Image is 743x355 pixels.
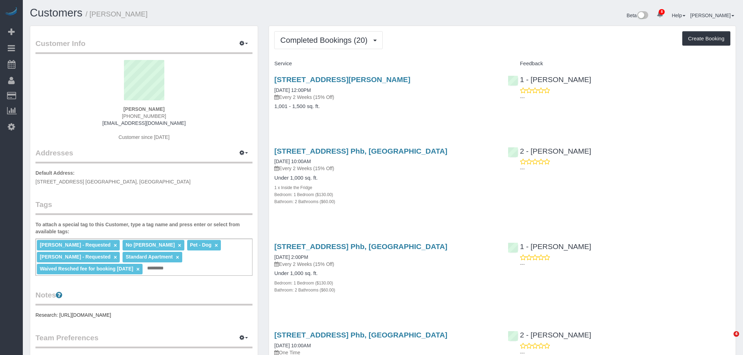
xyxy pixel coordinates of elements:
small: Bathroom: 2 Bathrooms ($60.00) [274,288,335,293]
a: [DATE] 10:00AM [274,343,311,348]
legend: Customer Info [35,38,252,54]
p: Every 2 Weeks (15% Off) [274,94,497,101]
a: Help [672,13,685,18]
label: To attach a special tag to this Customer, type a tag name and press enter or select from availabl... [35,221,252,235]
span: [STREET_ADDRESS] [GEOGRAPHIC_DATA], [GEOGRAPHIC_DATA] [35,179,191,185]
strong: [PERSON_NAME] [123,106,164,112]
p: --- [520,94,730,101]
a: [PERSON_NAME] [690,13,734,18]
h4: Feedback [508,61,730,67]
small: Bathroom: 2 Bathrooms ($60.00) [274,199,335,204]
a: 2 - [PERSON_NAME] [508,331,591,339]
a: Customers [30,7,83,19]
button: Create Booking [682,31,730,46]
legend: Notes [35,290,252,306]
a: Beta [627,13,649,18]
small: Bedroom: 1 Bedroom ($130.00) [274,192,333,197]
span: Customer since [DATE] [119,134,170,140]
h4: Under 1,000 sq. ft. [274,270,497,276]
a: 1 - [PERSON_NAME] [508,242,591,250]
span: Standard Apartment [126,254,173,260]
small: / [PERSON_NAME] [86,10,148,18]
span: No [PERSON_NAME] [126,242,175,248]
p: Every 2 Weeks (15% Off) [274,261,497,268]
p: --- [520,261,730,268]
span: [PERSON_NAME] - Requested [40,254,110,260]
span: Pet - Dog [190,242,211,248]
a: × [136,266,139,272]
span: 4 [734,331,739,337]
button: Completed Bookings (20) [274,31,382,49]
a: × [215,242,218,248]
h4: Under 1,000 sq. ft. [274,175,497,181]
a: × [114,242,117,248]
h4: Service [274,61,497,67]
a: × [176,254,179,260]
p: Every 2 Weeks (15% Off) [274,165,497,172]
a: × [114,254,117,260]
span: [PERSON_NAME] - Requested [40,242,110,248]
span: Waived Resched fee for booking [DATE] [40,266,133,272]
img: New interface [637,11,648,20]
span: [PHONE_NUMBER] [122,113,166,119]
h4: 1,001 - 1,500 sq. ft. [274,103,497,109]
a: [STREET_ADDRESS] Phb, [GEOGRAPHIC_DATA] [274,242,447,250]
pre: Research: [URL][DOMAIN_NAME] [35,312,252,319]
p: --- [520,165,730,172]
small: Bedroom: 1 Bedroom ($130.00) [274,281,333,286]
a: [DATE] 12:00PM [274,87,311,93]
a: [DATE] 10:00AM [274,159,311,164]
small: 1 x Inside the Fridge [274,185,312,190]
a: 8 [653,7,667,22]
img: Automaid Logo [4,7,18,17]
a: [EMAIL_ADDRESS][DOMAIN_NAME] [103,120,186,126]
a: [STREET_ADDRESS] Phb, [GEOGRAPHIC_DATA] [274,147,447,155]
a: [STREET_ADDRESS][PERSON_NAME] [274,75,410,83]
legend: Team Preferences [35,333,252,348]
a: 2 - [PERSON_NAME] [508,147,591,155]
legend: Tags [35,199,252,215]
a: × [178,242,181,248]
span: Completed Bookings (20) [280,36,371,45]
label: Default Address: [35,169,75,176]
span: 8 [659,9,665,15]
iframe: Intercom live chat [719,331,736,348]
a: 1 - [PERSON_NAME] [508,75,591,83]
a: [STREET_ADDRESS] Phb, [GEOGRAPHIC_DATA] [274,331,447,339]
a: [DATE] 2:00PM [274,254,308,260]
